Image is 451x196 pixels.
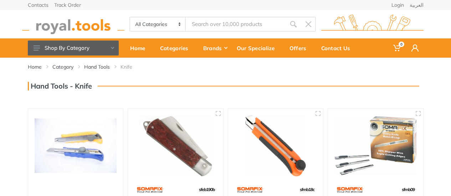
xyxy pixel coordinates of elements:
a: Home [125,38,155,58]
img: 1.webp [37,184,52,196]
a: 0 [388,38,406,58]
span: sfeb190b [199,187,215,192]
div: Categories [155,41,198,55]
a: Offers [285,38,316,58]
img: royal.tools Logo [22,15,124,34]
a: Track Order [54,2,81,7]
div: Home [125,41,155,55]
a: Login [391,2,404,7]
input: Site search [186,17,286,32]
img: 60.webp [237,184,263,196]
select: Category [130,17,186,31]
a: Our Specialize [232,38,285,58]
a: العربية [410,2,424,7]
span: 0 [399,42,404,47]
span: sfmb09 [402,187,415,192]
div: Our Specialize [232,41,285,55]
img: Royal Tools - Knife cutter [35,115,117,176]
span: sfmb18c [300,187,314,192]
div: Offers [285,41,316,55]
a: Category [52,63,73,70]
a: Hand Tools [84,63,110,70]
button: Shop By Category [28,41,119,55]
h3: Hand Tools - Knife [28,82,92,90]
a: Contact Us [316,38,360,58]
a: Home [28,63,42,70]
li: Knife [121,63,143,70]
a: Categories [155,38,198,58]
img: 60.webp [337,184,363,196]
a: Contacts [28,2,48,7]
div: Contact Us [316,41,360,55]
img: Royal Tools - Utility Knife 18mm [235,115,317,176]
img: Royal Tools - Electricians Knife 190mm [134,115,217,176]
img: royal.tools Logo [321,15,424,34]
img: 60.webp [137,184,163,196]
nav: breadcrumb [28,63,424,70]
img: Royal Tools - Utility Knife 9mm [334,115,417,176]
div: Brands [198,41,232,55]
